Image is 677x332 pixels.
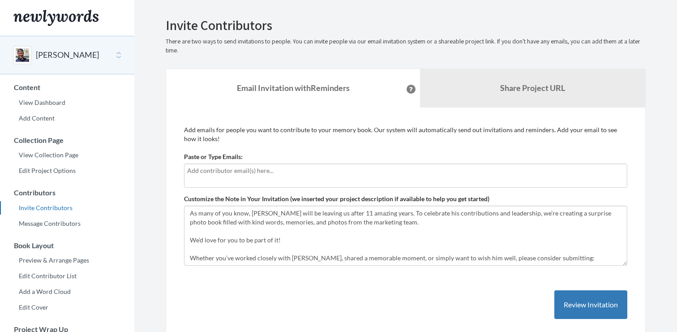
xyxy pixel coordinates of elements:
[0,241,134,250] h3: Book Layout
[500,83,565,93] b: Share Project URL
[184,194,489,203] label: Customize the Note in Your Invitation (we inserted your project description if available to help ...
[554,290,627,319] button: Review Invitation
[166,18,646,33] h2: Invite Contributors
[184,206,627,266] textarea: As many of you know, [PERSON_NAME] will be leaving us after 11 amazing years. To celebrate his co...
[166,37,646,55] p: There are two ways to send invitations to people. You can invite people via our email invitation ...
[13,10,99,26] img: Newlywords logo
[184,125,627,143] p: Add emails for people you want to contribute to your memory book. Our system will automatically s...
[237,83,350,93] strong: Email Invitation with Reminders
[0,83,134,91] h3: Content
[0,189,134,197] h3: Contributors
[184,152,243,161] label: Paste or Type Emails:
[187,166,624,176] input: Add contributor email(s) here...
[0,136,134,144] h3: Collection Page
[36,49,99,61] button: [PERSON_NAME]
